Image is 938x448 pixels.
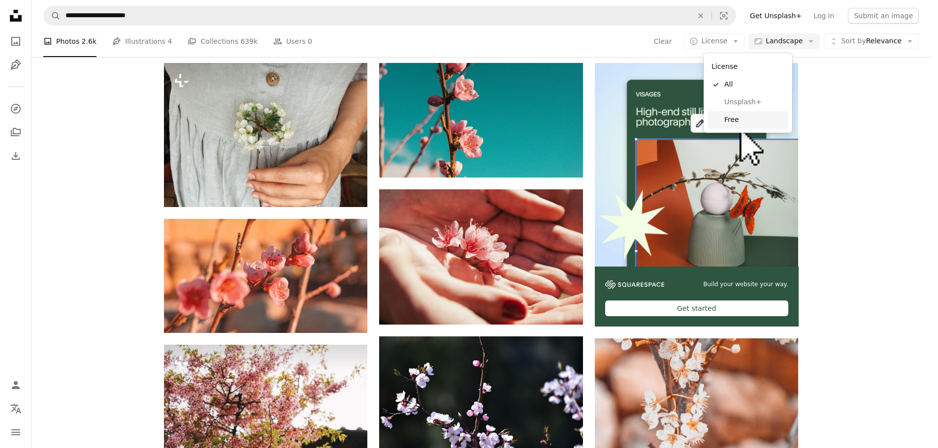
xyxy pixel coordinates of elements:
[748,33,820,49] button: Landscape
[724,97,784,107] span: Unsplash+
[708,57,788,76] div: License
[701,37,727,45] span: License
[684,33,744,49] button: License
[724,115,784,125] span: Free
[724,80,784,90] span: All
[704,53,792,133] div: License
